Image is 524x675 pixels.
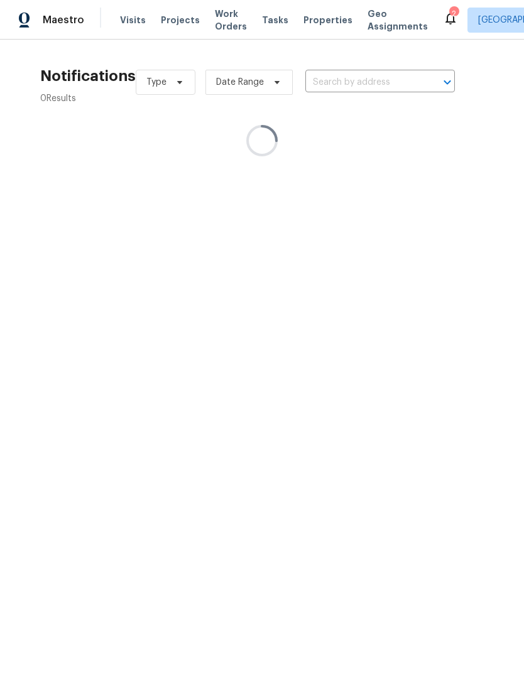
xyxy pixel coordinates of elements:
span: Geo Assignments [368,8,428,33]
input: Search by address [305,73,420,92]
span: Date Range [216,76,264,89]
span: Tasks [262,16,288,24]
div: 0 Results [40,92,136,105]
button: Open [439,73,456,91]
span: Properties [303,14,352,26]
span: Projects [161,14,200,26]
span: Type [146,76,166,89]
h2: Notifications [40,70,136,82]
span: Visits [120,14,146,26]
span: Maestro [43,14,84,26]
span: Work Orders [215,8,247,33]
div: 2 [449,8,458,20]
